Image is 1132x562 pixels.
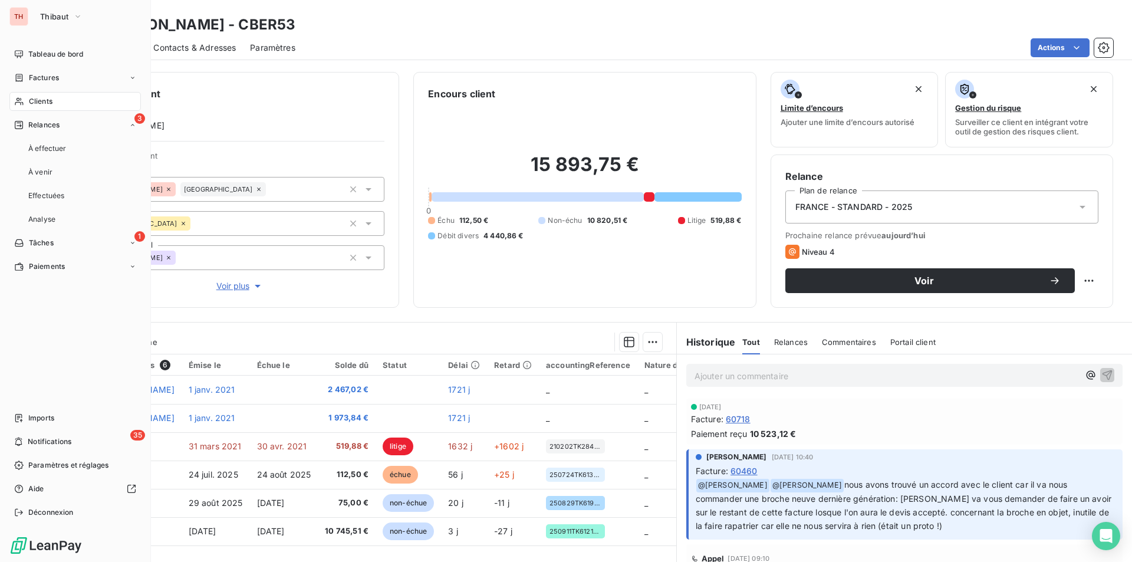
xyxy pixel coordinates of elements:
span: -11 j [494,498,509,508]
span: Analyse [28,214,55,225]
span: non-échue [383,522,434,540]
span: _ [644,498,648,508]
span: 6 [160,360,170,370]
h6: Historique [677,335,736,349]
span: À venir [28,167,52,178]
span: +25 j [494,469,514,479]
span: Voir plus [216,280,264,292]
button: Limite d’encoursAjouter une limite d’encours autorisé [771,72,939,147]
span: Tout [742,337,760,347]
span: Clients [29,96,52,107]
span: Limite d’encours [781,103,843,113]
span: Surveiller ce client en intégrant votre outil de gestion des risques client. [955,117,1103,136]
span: 1 janv. 2021 [189,384,235,395]
div: Statut [383,360,434,370]
span: 31 mars 2021 [189,441,242,451]
button: Voir [785,268,1075,293]
span: Commentaires [822,337,876,347]
span: @ [PERSON_NAME] [771,479,844,492]
span: Litige [687,215,706,226]
div: accountingReference [546,360,630,370]
span: Effectuées [28,190,65,201]
span: [DATE] [257,498,285,508]
span: _ [644,469,648,479]
span: 56 j [448,469,463,479]
span: Tâches [29,238,54,248]
span: aujourd’hui [881,231,926,240]
span: Déconnexion [28,507,74,518]
span: 3 j [448,526,458,536]
span: Paiements [29,261,65,272]
span: 519,88 € [710,215,741,226]
span: 20 j [448,498,463,508]
span: [DATE] 09:10 [728,555,769,562]
span: 210202TK28470BL [549,443,601,450]
span: 1 janv. 2021 [189,413,235,423]
span: Paiement reçu [691,428,748,440]
span: Contacts & Adresses [153,42,236,54]
div: TH [9,7,28,26]
span: 0 [426,206,431,215]
span: 10 820,51 € [587,215,628,226]
span: 250829TK61999AW [549,499,601,507]
span: _ [644,413,648,423]
button: Voir plus [95,280,384,292]
span: Propriétés Client [95,151,384,167]
div: Délai [448,360,480,370]
span: [PERSON_NAME] [706,452,767,462]
span: 29 août 2025 [189,498,243,508]
span: Aide [28,484,44,494]
span: 1 973,84 € [325,412,368,424]
span: Imports [28,413,54,423]
span: Échu [437,215,455,226]
img: Logo LeanPay [9,536,83,555]
span: Thibaut [40,12,68,21]
span: [DATE] [699,403,722,410]
span: 3 [134,113,145,124]
span: FRANCE - STANDARD - 2025 [795,201,913,213]
span: Portail client [890,337,936,347]
div: Échue le [257,360,311,370]
span: 250911TK61219AW [549,528,601,535]
span: Niveau 4 [802,247,835,257]
span: 4 440,86 € [483,231,524,241]
span: 1721 j [448,413,470,423]
button: Gestion du risqueSurveiller ce client en intégrant votre outil de gestion des risques client. [945,72,1113,147]
div: Solde dû [325,360,368,370]
div: Émise le [189,360,243,370]
span: 519,88 € [325,441,368,452]
span: Débit divers [437,231,479,241]
h6: Encours client [428,87,495,101]
span: [GEOGRAPHIC_DATA] [184,186,253,193]
span: -27 j [494,526,512,536]
span: Voir [799,276,1049,285]
span: 1 [134,231,145,242]
span: À effectuer [28,143,67,154]
span: _ [546,413,549,423]
span: 112,50 € [325,469,368,481]
span: _ [644,441,648,451]
span: Relances [28,120,60,130]
span: 60460 [730,465,758,477]
input: Ajouter une valeur [176,252,185,263]
span: 30 avr. 2021 [257,441,307,451]
span: 24 juil. 2025 [189,469,238,479]
div: Retard [494,360,532,370]
h3: [PERSON_NAME] - CBER53 [104,14,295,35]
span: [DATE] [189,526,216,536]
span: Ajouter une limite d’encours autorisé [781,117,914,127]
span: Notifications [28,436,71,447]
span: Gestion du risque [955,103,1021,113]
h6: Informations client [71,87,384,101]
span: Tableau de bord [28,49,83,60]
span: 250724TK61396AD [549,471,601,478]
span: Relances [774,337,808,347]
span: Factures [29,73,59,83]
span: 1721 j [448,384,470,395]
h2: 15 893,75 € [428,153,741,188]
span: Paramètres [250,42,295,54]
span: 2 467,02 € [325,384,368,396]
span: 24 août 2025 [257,469,311,479]
input: Ajouter une valeur [190,218,200,229]
span: Prochaine relance prévue [785,231,1098,240]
